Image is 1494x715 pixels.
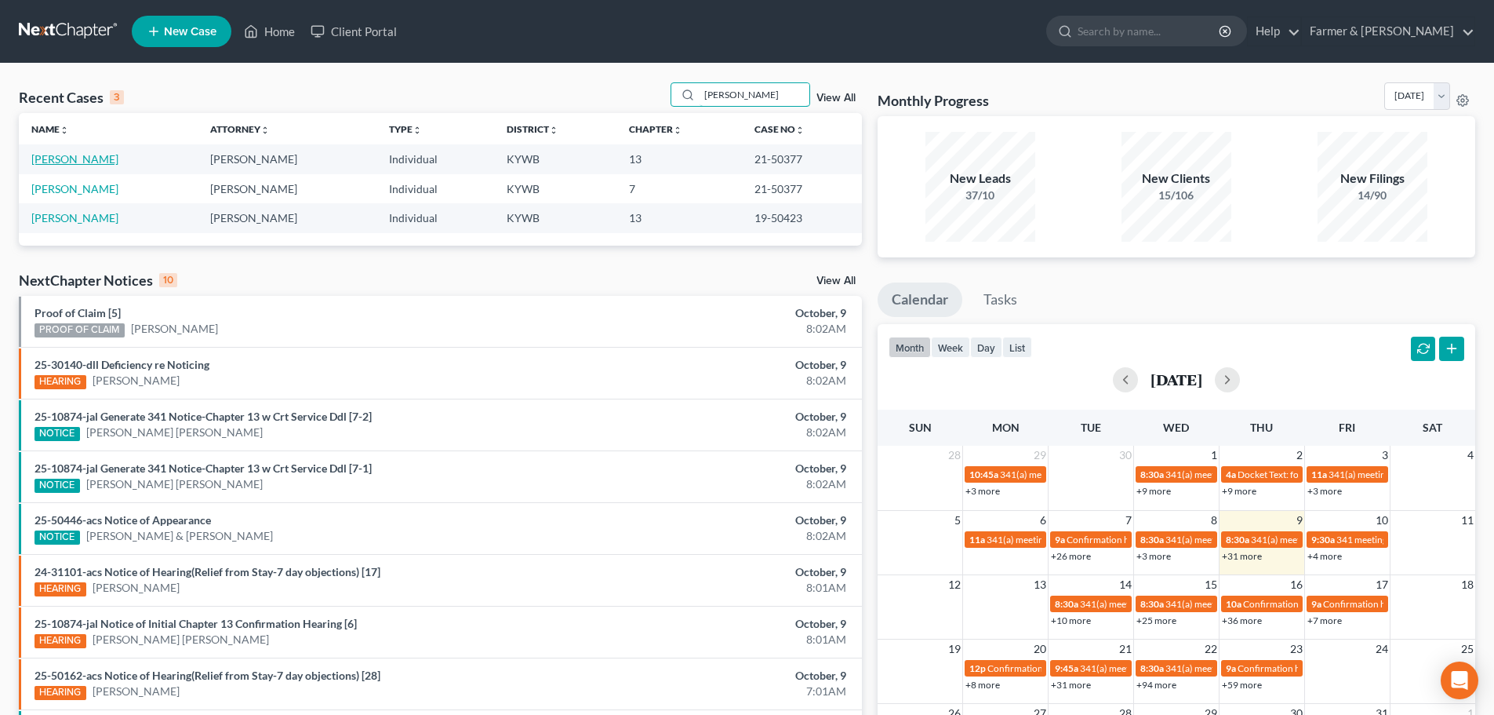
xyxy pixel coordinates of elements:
[1441,662,1478,699] div: Open Intercom Messenger
[35,634,86,648] div: HEARING
[1038,511,1048,530] span: 6
[1118,575,1133,594] span: 14
[1165,534,1317,545] span: 341(a) meeting for [PERSON_NAME]
[1374,511,1390,530] span: 10
[1032,640,1048,658] span: 20
[35,531,80,545] div: NOTICE
[1307,615,1342,626] a: +7 more
[1238,662,1416,674] span: Confirmation hearing for [PERSON_NAME]
[586,528,846,544] div: 8:02AM
[586,373,846,389] div: 8:02AM
[1080,598,1231,610] span: 341(a) meeting for [PERSON_NAME]
[494,174,616,203] td: KYWB
[1222,615,1262,626] a: +36 more
[816,275,856,286] a: View All
[947,575,962,594] span: 12
[931,337,970,358] button: week
[1118,640,1133,658] span: 21
[1318,188,1427,203] div: 14/90
[1226,662,1236,674] span: 9a
[586,409,846,425] div: October, 9
[586,461,846,476] div: October, 9
[1051,679,1091,691] a: +31 more
[616,144,741,173] td: 13
[1080,662,1231,674] span: 341(a) meeting for [PERSON_NAME]
[549,126,558,135] i: unfold_more
[35,669,380,682] a: 25-50162-acs Notice of Hearing(Relief from Stay-7 day objections) [28]
[1289,575,1304,594] span: 16
[586,564,846,580] div: October, 9
[1140,469,1164,480] span: 8:30a
[376,203,494,232] td: Individual
[389,123,422,135] a: Typeunfold_more
[1165,469,1317,480] span: 341(a) meeting for [PERSON_NAME]
[31,123,69,135] a: Nameunfold_more
[376,144,494,173] td: Individual
[947,640,962,658] span: 19
[1209,511,1219,530] span: 8
[35,479,80,493] div: NOTICE
[616,174,741,203] td: 7
[1295,446,1304,465] span: 2
[742,144,862,173] td: 21-50377
[1118,446,1133,465] span: 30
[1150,371,1202,388] h2: [DATE]
[1051,550,1091,562] a: +26 more
[1307,550,1342,562] a: +4 more
[35,427,80,441] div: NOTICE
[969,283,1031,317] a: Tasks
[925,170,1035,188] div: New Leads
[586,321,846,337] div: 8:02AM
[1032,446,1048,465] span: 29
[586,668,846,684] div: October, 9
[1311,534,1335,545] span: 9:30a
[1163,421,1189,434] span: Wed
[1136,485,1171,497] a: +9 more
[31,211,118,224] a: [PERSON_NAME]
[965,679,1000,691] a: +8 more
[1002,337,1032,358] button: list
[507,123,558,135] a: Districtunfold_more
[35,306,121,319] a: Proof of Claim [5]
[1121,188,1231,203] div: 15/106
[93,632,269,648] a: [PERSON_NAME] [PERSON_NAME]
[159,273,177,287] div: 10
[93,373,180,389] a: [PERSON_NAME]
[969,534,985,545] span: 11a
[987,662,1249,674] span: Confirmation hearing for [PERSON_NAME] & [PERSON_NAME]
[19,88,124,107] div: Recent Cases
[35,686,86,700] div: HEARING
[1136,679,1176,691] a: +94 more
[1067,534,1328,545] span: Confirmation hearing for [PERSON_NAME] & [PERSON_NAME]
[1055,662,1078,674] span: 9:45a
[93,684,180,699] a: [PERSON_NAME]
[1209,446,1219,465] span: 1
[1121,170,1231,188] div: New Clients
[1124,511,1133,530] span: 7
[86,476,263,492] a: [PERSON_NAME] [PERSON_NAME]
[1423,421,1442,434] span: Sat
[953,511,962,530] span: 5
[616,203,741,232] td: 13
[86,425,263,440] a: [PERSON_NAME] [PERSON_NAME]
[1203,575,1219,594] span: 15
[60,126,69,135] i: unfold_more
[1289,640,1304,658] span: 23
[35,323,125,337] div: PROOF OF CLAIM
[1302,17,1474,46] a: Farmer & [PERSON_NAME]
[1226,469,1236,480] span: 4a
[31,182,118,195] a: [PERSON_NAME]
[303,17,405,46] a: Client Portal
[1222,550,1262,562] a: +31 more
[1140,598,1164,610] span: 8:30a
[1140,534,1164,545] span: 8:30a
[1295,511,1304,530] span: 9
[494,203,616,232] td: KYWB
[1339,421,1355,434] span: Fri
[1336,534,1477,545] span: 341 meeting for [PERSON_NAME]
[889,337,931,358] button: month
[673,126,682,135] i: unfold_more
[236,17,303,46] a: Home
[878,283,962,317] a: Calendar
[131,321,218,337] a: [PERSON_NAME]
